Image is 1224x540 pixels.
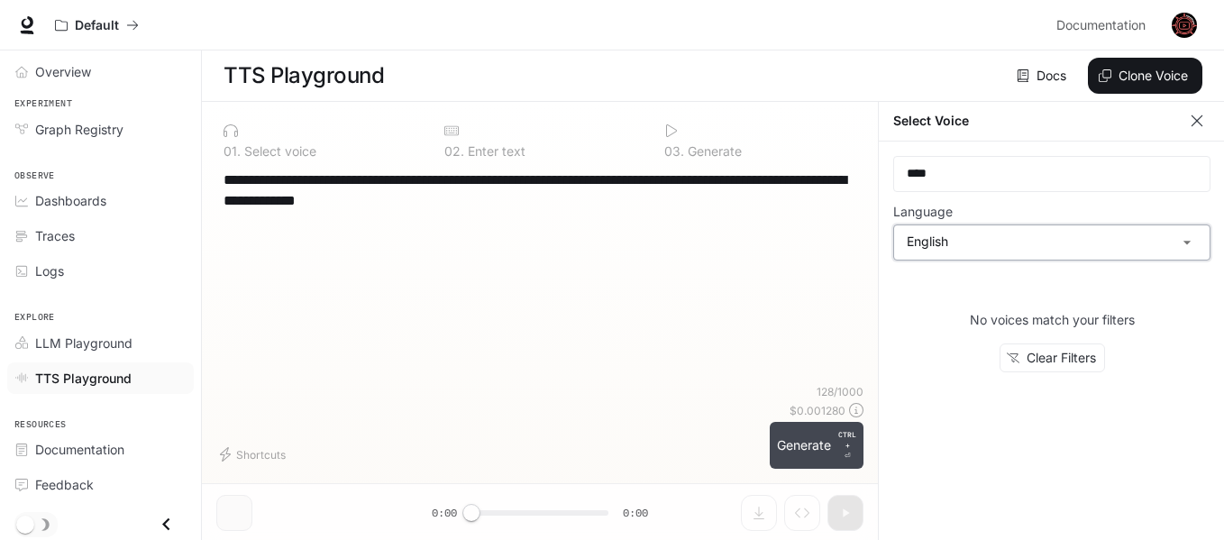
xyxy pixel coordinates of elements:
span: TTS Playground [35,369,132,388]
p: Select voice [241,145,316,158]
p: 0 3 . [664,145,684,158]
p: Enter text [464,145,525,158]
span: Dashboards [35,191,106,210]
span: Logs [35,261,64,280]
span: Overview [35,62,91,81]
a: Documentation [1049,7,1159,43]
span: Documentation [1056,14,1146,37]
button: All workspaces [47,7,147,43]
a: Documentation [7,434,194,465]
button: Clone Voice [1088,58,1202,94]
p: Default [75,18,119,33]
a: Overview [7,56,194,87]
p: 0 1 . [224,145,241,158]
div: English [894,225,1210,260]
span: Traces [35,226,75,245]
a: Dashboards [7,185,194,216]
a: LLM Playground [7,327,194,359]
button: Shortcuts [216,440,293,469]
a: Graph Registry [7,114,194,145]
span: Documentation [35,440,124,459]
p: Generate [684,145,742,158]
span: Graph Registry [35,120,123,139]
p: ⏎ [838,429,856,462]
a: TTS Playground [7,362,194,394]
img: User avatar [1172,13,1197,38]
p: 0 2 . [444,145,464,158]
a: Logs [7,255,194,287]
p: No voices match your filters [970,311,1135,329]
span: Feedback [35,475,94,494]
button: User avatar [1166,7,1202,43]
p: CTRL + [838,429,856,451]
a: Docs [1013,58,1073,94]
a: Feedback [7,469,194,500]
a: Traces [7,220,194,252]
button: GenerateCTRL +⏎ [770,422,863,469]
button: Clear Filters [1000,343,1105,373]
span: LLM Playground [35,334,132,352]
span: Dark mode toggle [16,514,34,534]
p: Language [893,206,953,218]
h1: TTS Playground [224,58,384,94]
